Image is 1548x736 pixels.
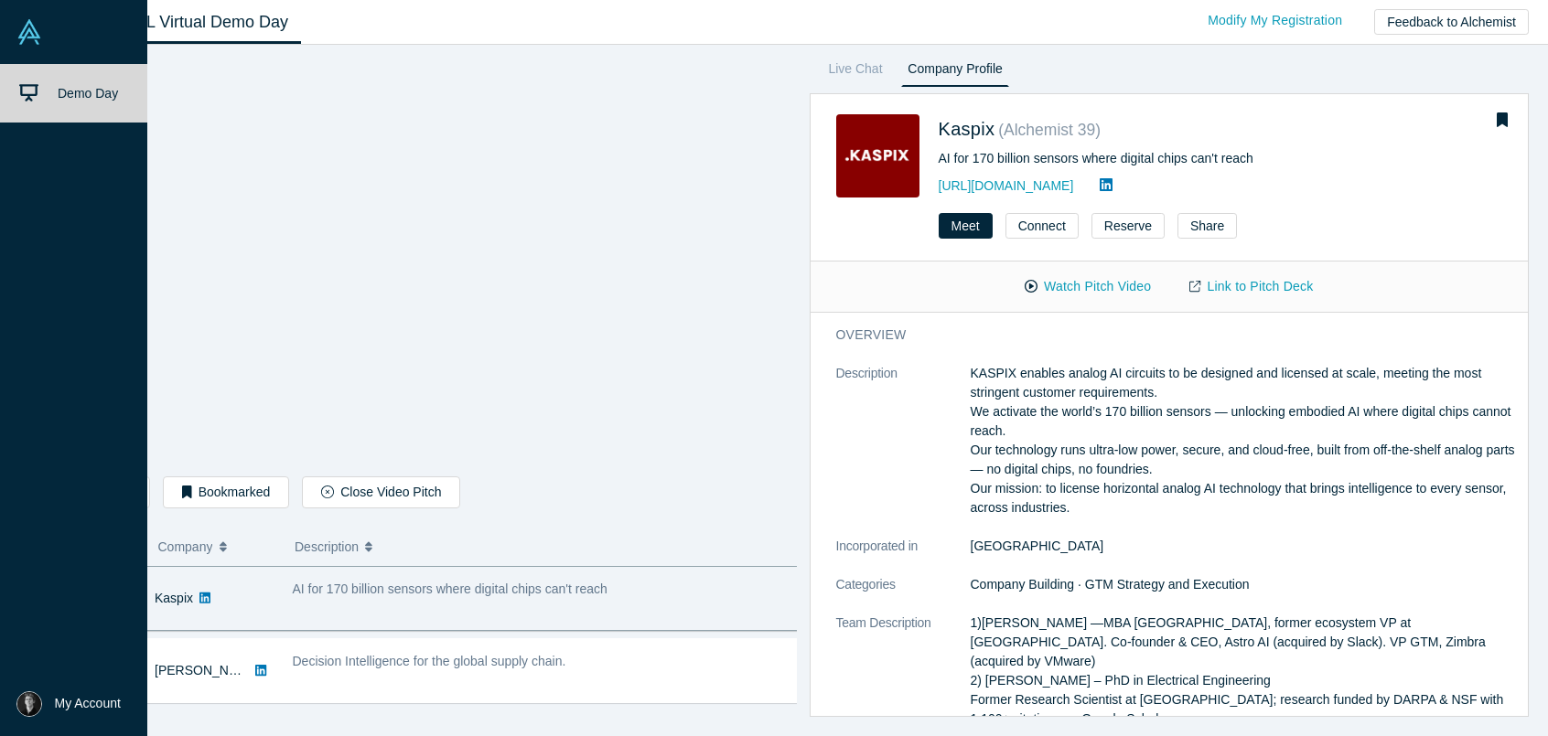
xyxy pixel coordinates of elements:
[16,691,121,717] button: My Account
[939,149,1503,168] div: AI for 170 billion sensors where digital chips can't reach
[1005,271,1170,303] button: Watch Pitch Video
[836,364,971,537] dt: Description
[158,528,276,566] button: Company
[836,114,919,197] img: Kaspix's Logo
[971,364,1517,517] p: KASPIX enables analog AI circuits to be designed and licensed at scale, meeting the most stringen...
[971,577,1250,592] span: Company Building · GTM Strategy and Execution
[302,476,460,508] button: Close Video Pitch
[293,581,607,596] span: AI for 170 billion sensors where digital chips can't reach
[155,663,260,677] a: [PERSON_NAME]
[163,476,289,508] button: Bookmarked
[16,19,42,45] img: Alchemist Vault Logo
[822,58,889,87] a: Live Chat
[939,178,1074,193] a: [URL][DOMAIN_NAME]
[1170,271,1332,303] a: Link to Pitch Deck
[295,528,359,566] span: Description
[155,591,193,605] a: Kaspix
[901,58,1008,87] a: Company Profile
[1374,9,1529,35] button: Feedback to Alchemist
[836,575,971,613] dt: Categories
[295,528,784,566] button: Description
[836,537,971,575] dt: Incorporated in
[971,537,1517,556] dd: [GEOGRAPHIC_DATA]
[1188,5,1361,37] a: Modify My Registration
[836,325,1491,345] h3: overview
[1005,213,1079,239] button: Connect
[78,59,796,463] iframe: KASPIX
[58,86,118,101] span: Demo Day
[16,691,42,717] img: Ash Cleary's Account
[998,121,1101,139] small: ( Alchemist 39 )
[939,213,993,239] button: Meet
[939,119,995,139] a: Kaspix
[77,1,301,44] a: Class XL Virtual Demo Day
[1489,108,1515,133] button: Bookmark
[158,528,213,566] span: Company
[293,654,566,668] span: Decision Intelligence for the global supply chain.
[55,694,121,713] span: My Account
[1091,213,1165,239] button: Reserve
[1177,213,1237,239] button: Share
